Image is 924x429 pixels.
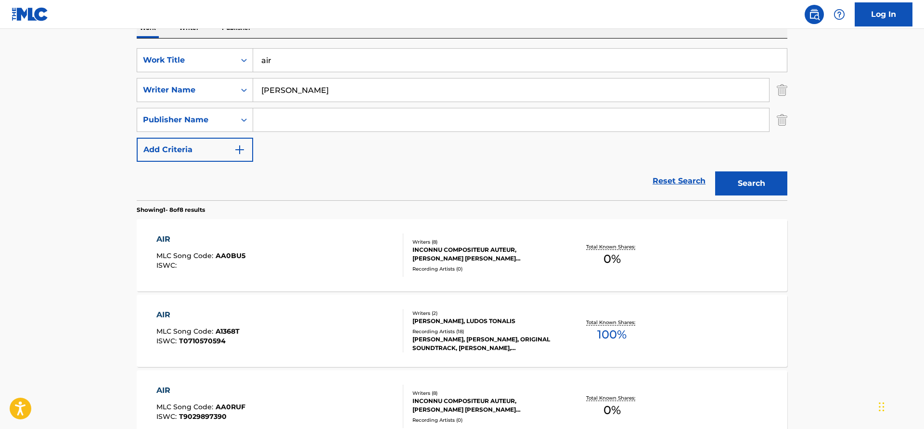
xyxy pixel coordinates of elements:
span: T9029897390 [179,412,227,421]
img: Delete Criterion [777,78,787,102]
span: A1368T [216,327,240,336]
div: INCONNU COMPOSITEUR AUTEUR, [PERSON_NAME] [PERSON_NAME] [PERSON_NAME] A [PERSON_NAME], [PERSON_NA... [412,246,558,263]
p: Total Known Shares: [586,394,638,402]
span: 0 % [603,402,621,419]
p: Showing 1 - 8 of 8 results [137,206,205,214]
a: AIRMLC Song Code:A1368TISWC:T0710570594Writers (2)[PERSON_NAME], LUDOS TONALISRecording Artists (... [137,295,787,367]
div: Writers ( 2 ) [412,310,558,317]
div: Writers ( 8 ) [412,238,558,246]
a: AIRMLC Song Code:AA0BU5ISWC:Writers (8)INCONNU COMPOSITEUR AUTEUR, [PERSON_NAME] [PERSON_NAME] [P... [137,219,787,291]
span: ISWC : [156,412,179,421]
div: AIR [156,385,245,396]
div: AIR [156,309,240,321]
span: ISWC : [156,337,179,345]
span: AA0BU5 [216,251,245,260]
div: Recording Artists ( 18 ) [412,328,558,335]
div: Help [830,5,849,24]
img: 9d2ae6d4665cec9f34b9.svg [234,144,245,156]
a: Public Search [805,5,824,24]
div: AIR [156,234,245,245]
img: search [808,9,820,20]
span: ISWC : [156,261,179,270]
img: help [834,9,845,20]
div: Writers ( 8 ) [412,390,558,397]
div: Drag [879,392,885,421]
a: Log In [855,2,912,26]
div: Publisher Name [143,114,230,126]
p: Total Known Shares: [586,243,638,250]
div: Work Title [143,54,230,66]
span: AA0RUF [216,403,245,411]
button: Add Criteria [137,138,253,162]
iframe: Chat Widget [876,383,924,429]
span: 0 % [603,250,621,268]
span: T0710570594 [179,337,226,345]
div: Recording Artists ( 0 ) [412,265,558,273]
span: MLC Song Code : [156,327,216,336]
img: Delete Criterion [777,108,787,132]
form: Search Form [137,48,787,200]
div: [PERSON_NAME], [PERSON_NAME], ORIGINAL SOUNDTRACK, [PERSON_NAME], [PERSON_NAME] [412,335,558,352]
p: Total Known Shares: [586,319,638,326]
span: 100 % [597,326,627,343]
div: [PERSON_NAME], LUDOS TONALIS [412,317,558,325]
span: MLC Song Code : [156,251,216,260]
button: Search [715,171,787,195]
a: Reset Search [648,170,710,192]
img: MLC Logo [12,7,49,21]
div: Recording Artists ( 0 ) [412,416,558,424]
span: MLC Song Code : [156,403,216,411]
div: INCONNU COMPOSITEUR AUTEUR, [PERSON_NAME] [PERSON_NAME] [PERSON_NAME] A [PERSON_NAME], [PERSON_NA... [412,397,558,414]
div: Writer Name [143,84,230,96]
